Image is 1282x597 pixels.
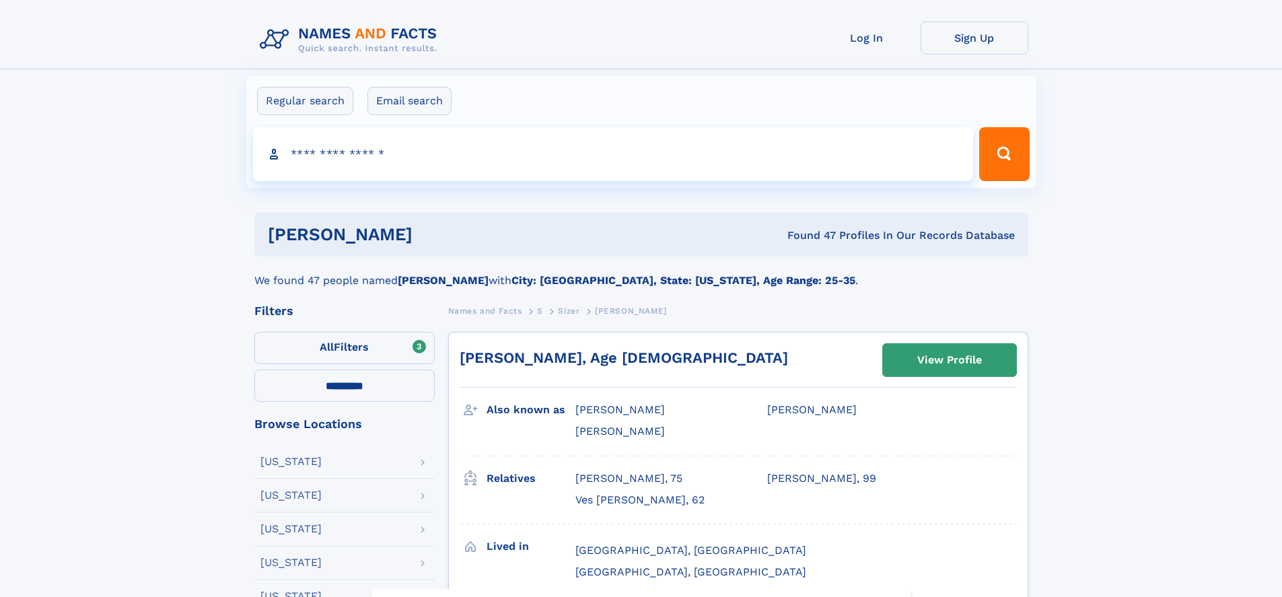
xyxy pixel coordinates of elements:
h3: Lived in [487,535,575,558]
span: [GEOGRAPHIC_DATA], [GEOGRAPHIC_DATA] [575,565,806,578]
div: Filters [254,305,435,317]
div: Browse Locations [254,418,435,430]
a: Sizer [558,302,579,319]
div: View Profile [917,345,982,376]
h3: Also known as [487,398,575,421]
a: Names and Facts [448,302,522,319]
a: [PERSON_NAME], 99 [767,471,876,486]
a: Log In [813,22,921,55]
a: [PERSON_NAME], Age [DEMOGRAPHIC_DATA] [460,349,788,366]
button: Search Button [979,127,1029,181]
div: [US_STATE] [260,456,322,467]
a: S [537,302,543,319]
h1: [PERSON_NAME] [268,226,600,243]
label: Email search [367,87,452,115]
div: Found 47 Profiles In Our Records Database [600,228,1015,243]
div: [US_STATE] [260,490,322,501]
a: Sign Up [921,22,1028,55]
a: Ves [PERSON_NAME], 62 [575,493,705,507]
span: All [320,341,334,353]
a: View Profile [883,344,1016,376]
span: [PERSON_NAME] [767,403,857,416]
span: [PERSON_NAME] [575,425,665,437]
div: [US_STATE] [260,557,322,568]
span: Sizer [558,306,579,316]
input: search input [253,127,974,181]
img: Logo Names and Facts [254,22,448,58]
div: [US_STATE] [260,524,322,534]
span: S [537,306,543,316]
span: [PERSON_NAME] [595,306,667,316]
span: [PERSON_NAME] [575,403,665,416]
label: Filters [254,332,435,364]
b: [PERSON_NAME] [398,274,489,287]
span: [GEOGRAPHIC_DATA], [GEOGRAPHIC_DATA] [575,544,806,557]
div: We found 47 people named with . [254,256,1028,289]
a: [PERSON_NAME], 75 [575,471,682,486]
label: Regular search [257,87,353,115]
b: City: [GEOGRAPHIC_DATA], State: [US_STATE], Age Range: 25-35 [511,274,855,287]
h3: Relatives [487,467,575,490]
